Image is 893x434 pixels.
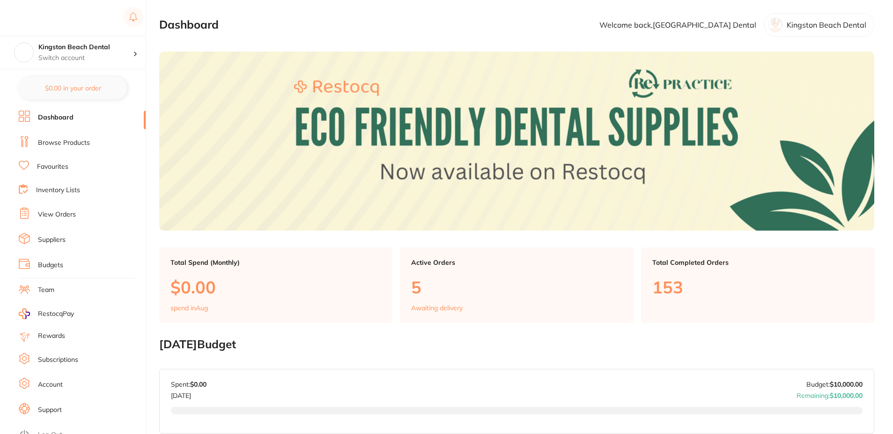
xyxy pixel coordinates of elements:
p: [DATE] [171,388,207,399]
a: Rewards [38,331,65,341]
a: View Orders [38,210,76,219]
a: Restocq Logo [19,7,79,29]
button: $0.00 in your order [19,77,127,99]
h4: Kingston Beach Dental [38,43,133,52]
a: Browse Products [38,138,90,148]
a: Team [38,285,54,295]
strong: $10,000.00 [830,380,863,389]
a: Account [38,380,63,389]
a: Active Orders5Awaiting delivery [400,247,633,323]
p: Total Completed Orders [652,259,863,266]
p: 5 [411,277,622,297]
p: $0.00 [170,277,381,297]
p: spend in Aug [170,304,208,312]
p: Total Spend (Monthly) [170,259,381,266]
p: Welcome back, [GEOGRAPHIC_DATA] Dental [599,21,756,29]
a: RestocqPay [19,308,74,319]
a: Dashboard [38,113,74,122]
a: Budgets [38,261,63,270]
p: Remaining: [797,388,863,399]
strong: $10,000.00 [830,391,863,400]
a: Suppliers [38,235,66,245]
a: Favourites [37,162,68,172]
img: RestocqPay [19,308,30,319]
h2: Dashboard [159,18,219,31]
p: 153 [652,277,863,297]
a: Support [38,405,62,415]
img: Dashboard [159,52,874,231]
p: Switch account [38,53,133,63]
h2: [DATE] Budget [159,338,874,351]
p: Budget: [806,381,863,388]
a: Total Spend (Monthly)$0.00spend inAug [159,247,392,323]
img: Restocq Logo [19,12,79,23]
strong: $0.00 [190,380,207,389]
img: Kingston Beach Dental [15,43,33,62]
a: Total Completed Orders153 [641,247,874,323]
p: Awaiting delivery [411,304,463,312]
a: Inventory Lists [36,186,80,195]
p: Active Orders [411,259,622,266]
p: Kingston Beach Dental [787,21,866,29]
span: RestocqPay [38,309,74,319]
p: Spent: [171,381,207,388]
a: Subscriptions [38,355,78,365]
